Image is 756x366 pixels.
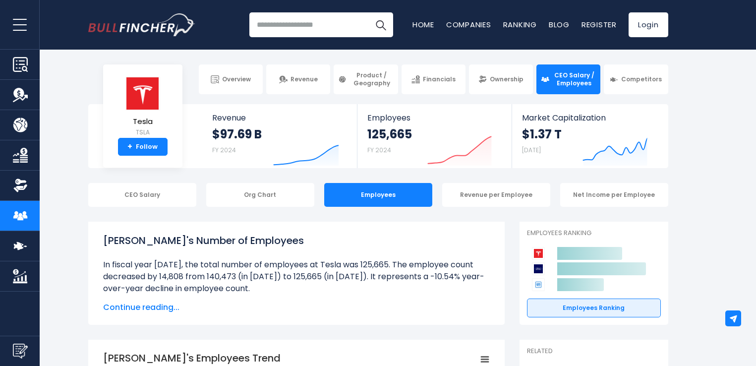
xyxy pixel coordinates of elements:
[527,299,661,317] a: Employees Ranking
[88,13,195,36] a: Go to homepage
[103,302,490,313] span: Continue reading...
[446,19,491,30] a: Companies
[88,13,195,36] img: Bullfincher logo
[212,126,262,142] strong: $97.69 B
[469,64,533,94] a: Ownership
[402,64,465,94] a: Financials
[206,183,314,207] div: Org Chart
[357,104,512,168] a: Employees 125,665 FY 2024
[103,233,490,248] h1: [PERSON_NAME]'s Number of Employees
[266,64,330,94] a: Revenue
[532,278,545,291] img: General Motors Company competitors logo
[532,262,545,275] img: Ford Motor Company competitors logo
[527,347,661,356] p: Related
[212,113,348,122] span: Revenue
[527,229,661,238] p: Employees Ranking
[629,12,668,37] a: Login
[222,75,251,83] span: Overview
[334,64,398,94] a: Product / Geography
[490,75,523,83] span: Ownership
[103,259,490,295] li: In fiscal year [DATE], the total number of employees at Tesla was 125,665. The employee count dec...
[199,64,263,94] a: Overview
[212,146,236,154] small: FY 2024
[118,138,168,156] a: +Follow
[412,19,434,30] a: Home
[442,183,550,207] div: Revenue per Employee
[349,71,393,87] span: Product / Geography
[536,64,600,94] a: CEO Salary / Employees
[125,76,161,138] a: Tesla TSLA
[582,19,617,30] a: Register
[621,75,662,83] span: Competitors
[522,126,562,142] strong: $1.37 T
[512,104,667,168] a: Market Capitalization $1.37 T [DATE]
[552,71,596,87] span: CEO Salary / Employees
[532,247,545,260] img: Tesla competitors logo
[423,75,456,83] span: Financials
[522,113,657,122] span: Market Capitalization
[560,183,668,207] div: Net Income per Employee
[125,118,160,126] span: Tesla
[549,19,570,30] a: Blog
[103,351,281,365] tspan: [PERSON_NAME]'s Employees Trend
[604,64,668,94] a: Competitors
[367,113,502,122] span: Employees
[367,146,391,154] small: FY 2024
[88,183,196,207] div: CEO Salary
[324,183,432,207] div: Employees
[291,75,318,83] span: Revenue
[367,126,412,142] strong: 125,665
[522,146,541,154] small: [DATE]
[127,142,132,151] strong: +
[503,19,537,30] a: Ranking
[125,128,160,137] small: TSLA
[202,104,357,168] a: Revenue $97.69 B FY 2024
[368,12,393,37] button: Search
[13,178,28,193] img: Ownership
